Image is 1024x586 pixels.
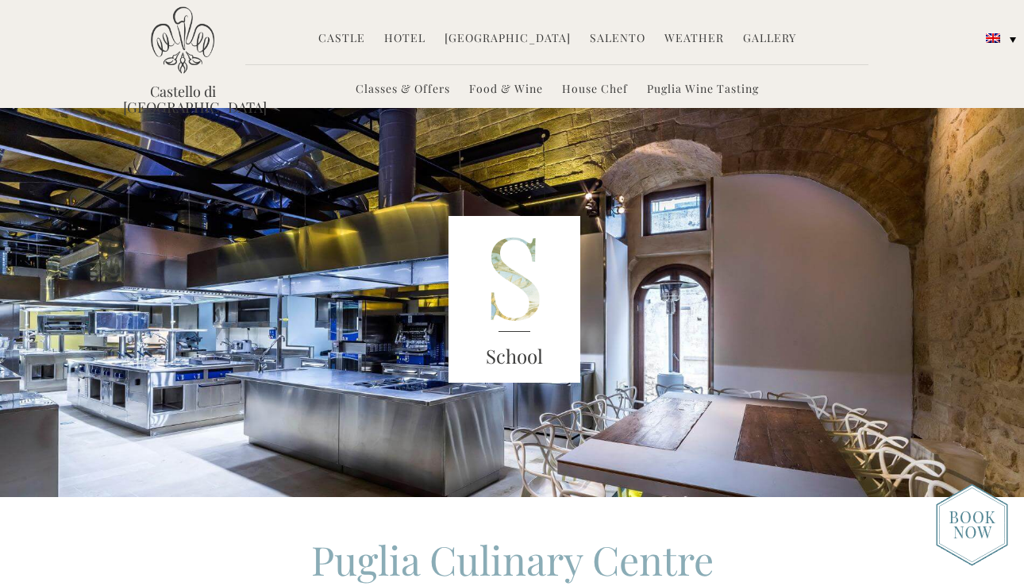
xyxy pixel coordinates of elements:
a: Food & Wine [469,81,543,99]
a: Puglia Wine Tasting [647,81,759,99]
img: S_Lett_green.png [448,216,580,383]
h3: School [448,342,580,371]
a: Weather [664,30,724,48]
a: Classes & Offers [356,81,450,99]
a: Castello di [GEOGRAPHIC_DATA] [123,83,242,115]
img: new-booknow.png [936,484,1008,566]
img: English [986,33,1000,43]
a: [GEOGRAPHIC_DATA] [445,30,571,48]
img: Castello di Ugento [151,6,214,74]
a: Castle [318,30,365,48]
a: House Chef [562,81,628,99]
a: Salento [590,30,645,48]
a: Gallery [743,30,796,48]
a: Hotel [384,30,425,48]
